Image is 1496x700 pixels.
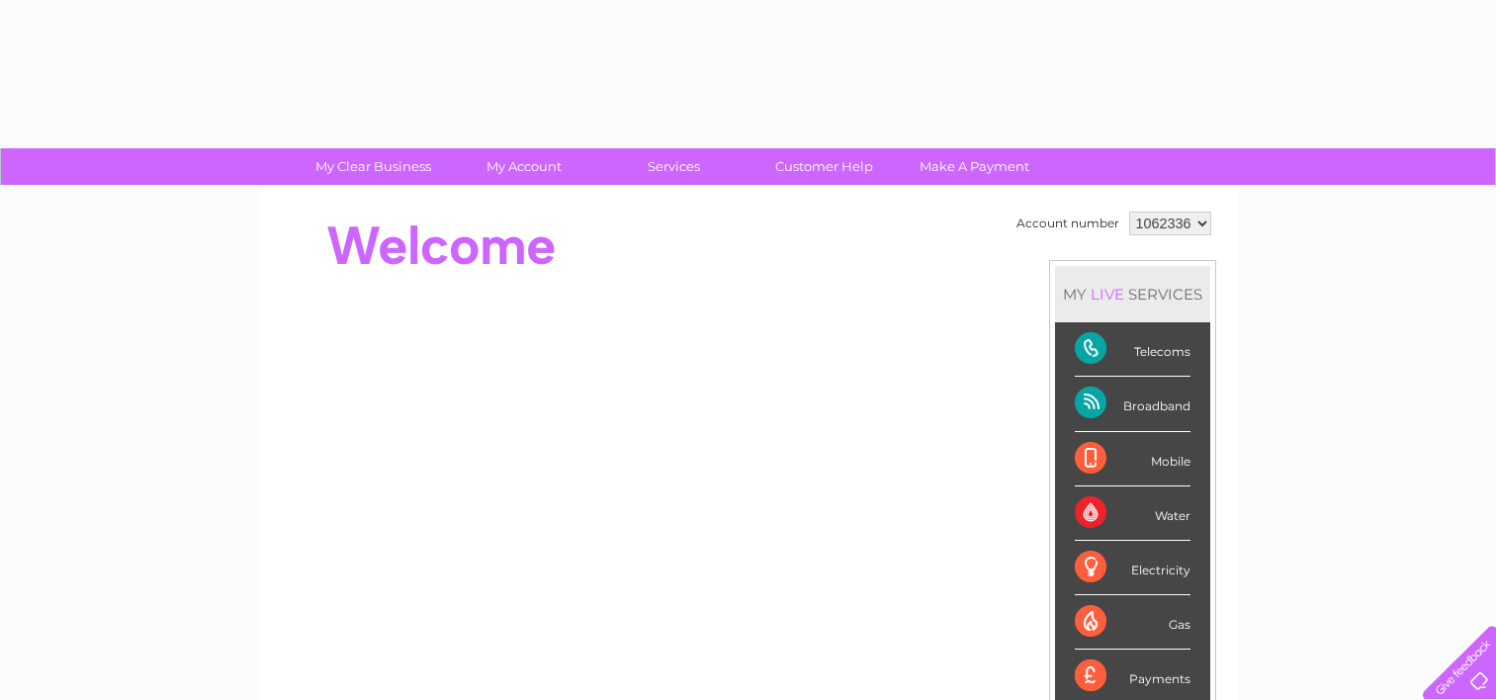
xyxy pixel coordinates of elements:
a: My Clear Business [292,148,455,185]
div: Mobile [1075,432,1190,486]
div: Electricity [1075,541,1190,595]
div: Telecoms [1075,322,1190,377]
div: MY SERVICES [1055,266,1210,322]
div: Gas [1075,595,1190,650]
a: Make A Payment [893,148,1056,185]
div: Water [1075,486,1190,541]
div: LIVE [1087,285,1128,304]
a: Customer Help [743,148,906,185]
div: Broadband [1075,377,1190,431]
td: Account number [1012,207,1124,240]
a: Services [592,148,755,185]
a: My Account [442,148,605,185]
